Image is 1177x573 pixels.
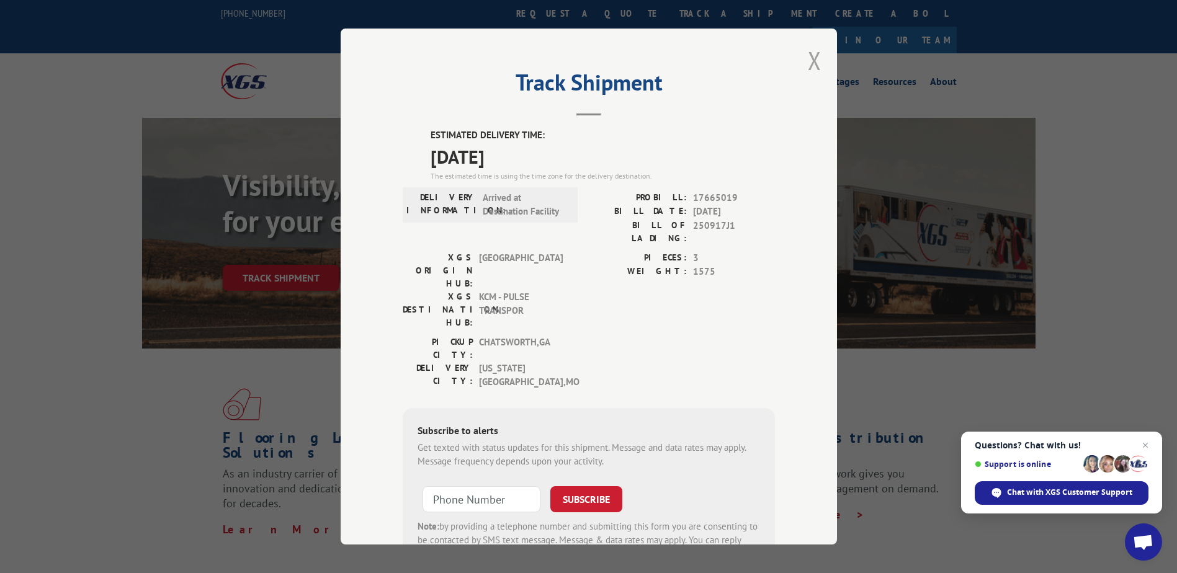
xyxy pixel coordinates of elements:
label: XGS DESTINATION HUB: [403,290,473,329]
div: by providing a telephone number and submitting this form you are consenting to be contacted by SM... [418,520,760,562]
div: The estimated time is using the time zone for the delivery destination. [431,171,775,182]
span: Chat with XGS Customer Support [1007,487,1132,498]
div: Get texted with status updates for this shipment. Message and data rates may apply. Message frequ... [418,441,760,469]
span: Questions? Chat with us! [975,440,1148,450]
div: Chat with XGS Customer Support [975,481,1148,505]
span: 1575 [693,265,775,279]
span: Arrived at Destination Facility [483,191,566,219]
label: BILL OF LADING: [589,219,687,245]
div: Subscribe to alerts [418,423,760,441]
h2: Track Shipment [403,74,775,97]
label: DELIVERY CITY: [403,362,473,389]
div: Open chat [1125,523,1162,561]
button: Close modal [808,44,821,77]
label: PICKUP CITY: [403,335,473,362]
label: XGS ORIGIN HUB: [403,251,473,290]
span: [DATE] [431,143,775,171]
span: Close chat [1138,438,1153,453]
label: PIECES: [589,251,687,265]
span: 250917J1 [693,219,775,245]
label: DELIVERY INFORMATION: [406,191,477,219]
strong: Note: [418,520,439,532]
span: KCM - PULSE TRANSPOR [479,290,563,329]
button: SUBSCRIBE [550,486,622,512]
span: CHATSWORTH , GA [479,335,563,362]
span: Support is online [975,460,1079,469]
span: 17665019 [693,191,775,205]
span: [US_STATE][GEOGRAPHIC_DATA] , MO [479,362,563,389]
input: Phone Number [423,486,540,512]
span: [GEOGRAPHIC_DATA] [479,251,563,290]
span: 3 [693,251,775,265]
label: PROBILL: [589,191,687,205]
label: WEIGHT: [589,265,687,279]
label: BILL DATE: [589,205,687,219]
label: ESTIMATED DELIVERY TIME: [431,128,775,143]
span: [DATE] [693,205,775,219]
